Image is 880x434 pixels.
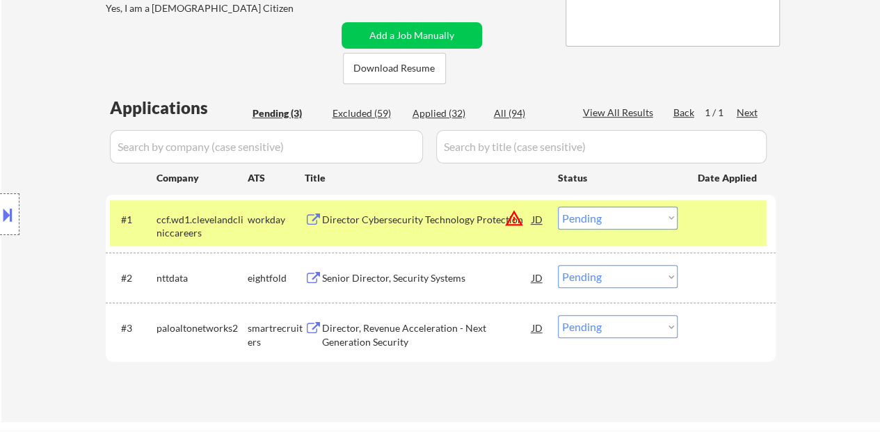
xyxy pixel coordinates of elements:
[531,265,545,290] div: JD
[106,1,341,15] div: Yes, I am a [DEMOGRAPHIC_DATA] Citizen
[248,171,305,185] div: ATS
[253,106,322,120] div: Pending (3)
[531,207,545,232] div: JD
[322,321,532,348] div: Director, Revenue Acceleration - Next Generation Security
[322,271,532,285] div: Senior Director, Security Systems
[342,22,482,49] button: Add a Job Manually
[698,171,759,185] div: Date Applied
[494,106,563,120] div: All (94)
[322,213,532,227] div: Director Cybersecurity Technology Protection
[558,165,678,190] div: Status
[673,106,696,120] div: Back
[705,106,737,120] div: 1 / 1
[343,53,446,84] button: Download Resume
[531,315,545,340] div: JD
[248,321,305,348] div: smartrecruiters
[248,271,305,285] div: eightfold
[333,106,402,120] div: Excluded (59)
[737,106,759,120] div: Next
[583,106,657,120] div: View All Results
[248,213,305,227] div: workday
[504,209,524,228] button: warning_amber
[413,106,482,120] div: Applied (32)
[305,171,545,185] div: Title
[110,130,423,163] input: Search by company (case sensitive)
[436,130,767,163] input: Search by title (case sensitive)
